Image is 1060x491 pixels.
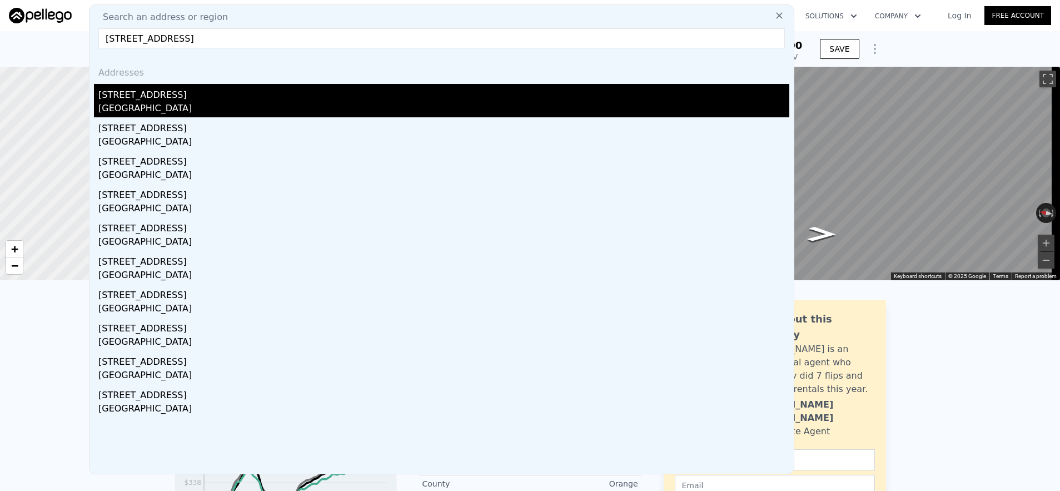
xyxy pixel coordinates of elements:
[11,242,18,256] span: +
[751,343,875,396] div: [PERSON_NAME] is an active local agent who personally did 7 flips and bought 3 rentals this year.
[98,117,789,135] div: [STREET_ADDRESS]
[94,11,228,24] span: Search an address or region
[1036,207,1057,219] button: Reset the view
[894,272,942,280] button: Keyboard shortcuts
[98,168,789,184] div: [GEOGRAPHIC_DATA]
[9,8,72,23] img: Pellego
[98,251,789,269] div: [STREET_ADDRESS]
[98,302,789,318] div: [GEOGRAPHIC_DATA]
[98,184,789,202] div: [STREET_ADDRESS]
[864,38,886,60] button: Show Options
[98,318,789,335] div: [STREET_ADDRESS]
[98,135,789,151] div: [GEOGRAPHIC_DATA]
[98,84,789,102] div: [STREET_ADDRESS]
[993,273,1008,279] a: Terms (opens in new tab)
[1038,252,1054,269] button: Zoom out
[98,217,789,235] div: [STREET_ADDRESS]
[6,257,23,274] a: Zoom out
[934,10,984,21] a: Log In
[795,223,849,245] path: Go South, S Esplanade St
[530,478,638,489] div: Orange
[422,478,530,489] div: County
[1051,203,1057,223] button: Rotate clockwise
[984,6,1051,25] a: Free Account
[98,284,789,302] div: [STREET_ADDRESS]
[98,102,789,117] div: [GEOGRAPHIC_DATA]
[98,28,785,48] input: Enter an address, city, region, neighborhood or zip code
[98,235,789,251] div: [GEOGRAPHIC_DATA]
[98,384,789,402] div: [STREET_ADDRESS]
[98,269,789,284] div: [GEOGRAPHIC_DATA]
[797,6,866,26] button: Solutions
[98,351,789,369] div: [STREET_ADDRESS]
[11,259,18,272] span: −
[98,202,789,217] div: [GEOGRAPHIC_DATA]
[98,402,789,418] div: [GEOGRAPHIC_DATA]
[1039,71,1056,87] button: Toggle fullscreen view
[94,57,789,84] div: Addresses
[184,479,201,487] tspan: $338
[751,311,875,343] div: Ask about this property
[98,335,789,351] div: [GEOGRAPHIC_DATA]
[948,273,986,279] span: © 2025 Google
[98,151,789,168] div: [STREET_ADDRESS]
[1038,235,1054,251] button: Zoom in
[751,398,875,425] div: [PERSON_NAME] [PERSON_NAME]
[1036,203,1042,223] button: Rotate counterclockwise
[1015,273,1057,279] a: Report a problem
[820,39,859,59] button: SAVE
[866,6,930,26] button: Company
[6,241,23,257] a: Zoom in
[98,369,789,384] div: [GEOGRAPHIC_DATA]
